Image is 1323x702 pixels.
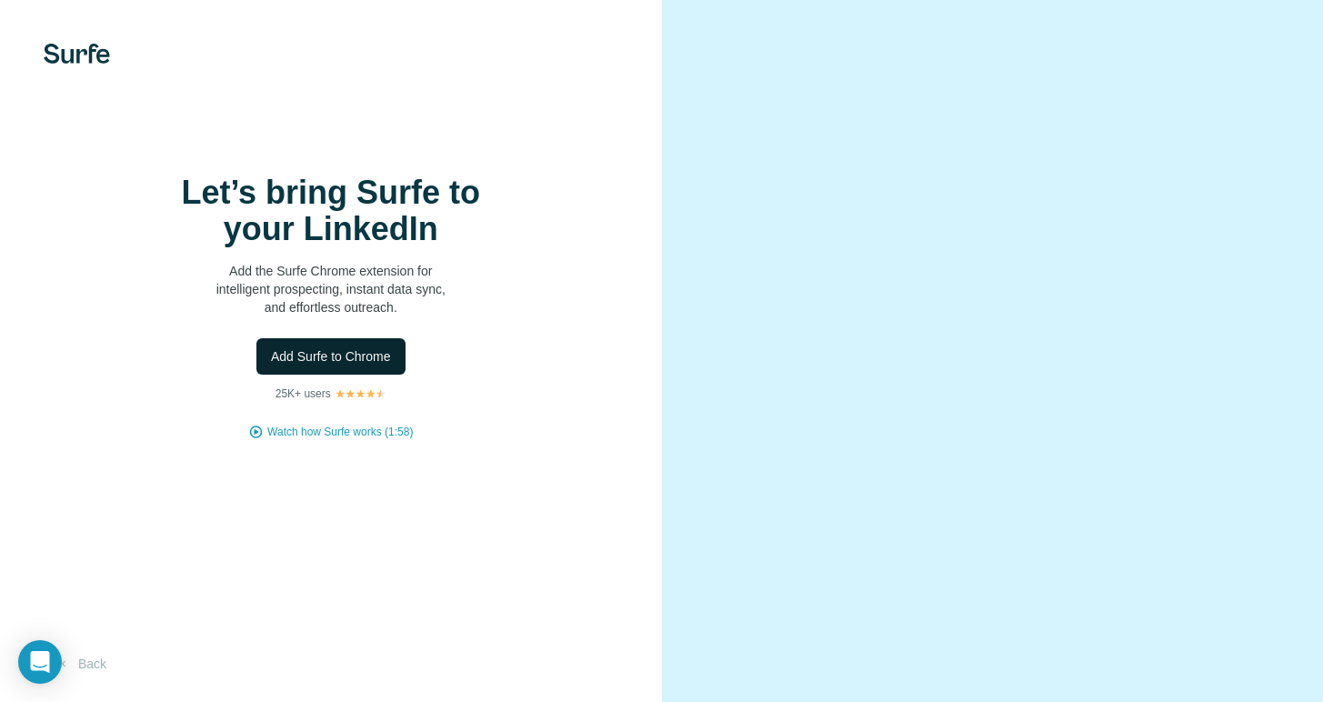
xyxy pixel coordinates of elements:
[256,338,406,375] button: Add Surfe to Chrome
[18,640,62,684] div: Open Intercom Messenger
[267,424,413,440] button: Watch how Surfe works (1:58)
[276,386,331,402] p: 25K+ users
[44,647,119,680] button: Back
[271,347,391,366] span: Add Surfe to Chrome
[44,44,110,64] img: Surfe's logo
[149,262,513,316] p: Add the Surfe Chrome extension for intelligent prospecting, instant data sync, and effortless out...
[149,175,513,247] h1: Let’s bring Surfe to your LinkedIn
[335,388,386,399] img: Rating Stars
